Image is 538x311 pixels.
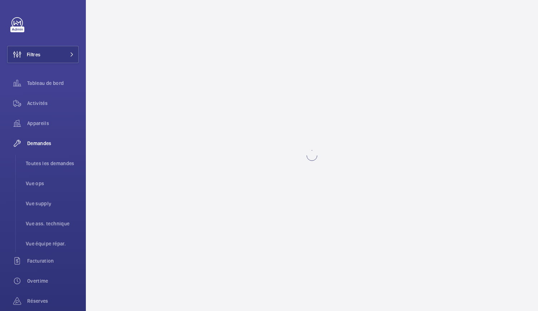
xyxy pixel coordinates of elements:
span: Vue équipe répar. [26,240,79,247]
span: Facturation [27,257,79,264]
span: Filtres [27,51,40,58]
span: Appareils [27,120,79,127]
span: Tableau de bord [27,80,79,87]
button: Filtres [7,46,79,63]
span: Toutes les demandes [26,160,79,167]
span: Activités [27,100,79,107]
span: Demandes [27,140,79,147]
span: Vue ops [26,180,79,187]
span: Overtime [27,277,79,284]
span: Vue supply [26,200,79,207]
span: Vue ass. technique [26,220,79,227]
span: Réserves [27,297,79,305]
